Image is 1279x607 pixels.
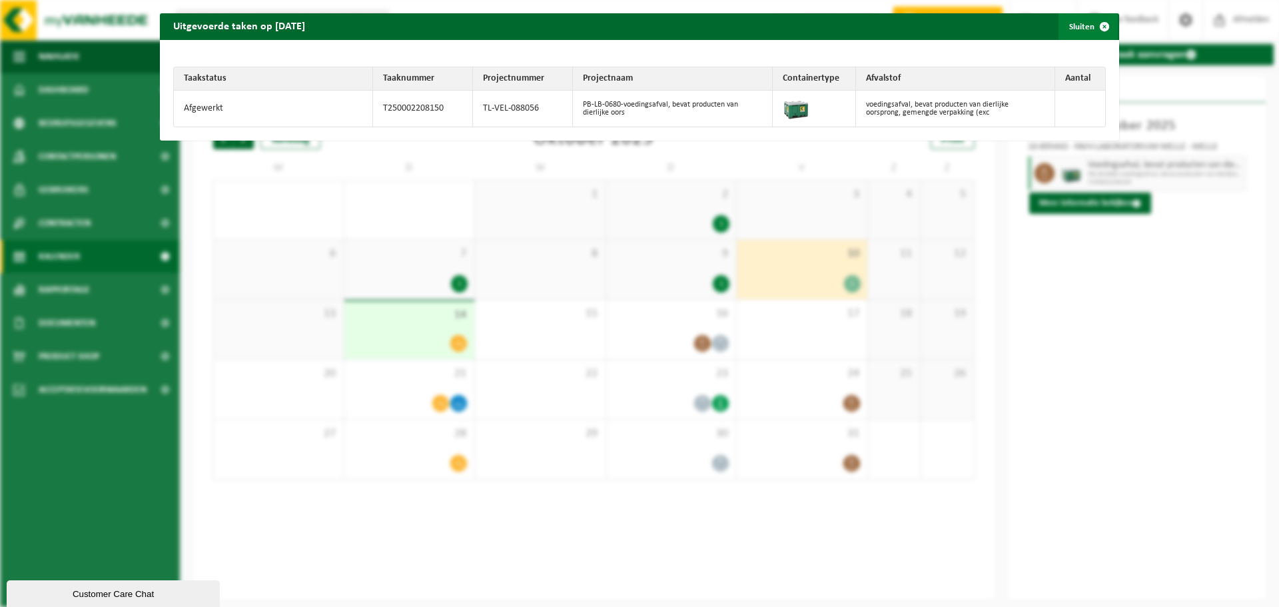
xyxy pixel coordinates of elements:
[773,67,856,91] th: Containertype
[573,67,772,91] th: Projectnaam
[856,67,1055,91] th: Afvalstof
[1059,13,1118,40] button: Sluiten
[174,91,373,127] td: Afgewerkt
[373,91,473,127] td: T250002208150
[573,91,772,127] td: PB-LB-0680-voedingsafval, bevat producten van dierlijke oors
[1055,67,1105,91] th: Aantal
[7,578,222,607] iframe: chat widget
[174,67,373,91] th: Taakstatus
[373,67,473,91] th: Taaknummer
[856,91,1055,127] td: voedingsafval, bevat producten van dierlijke oorsprong, gemengde verpakking (exc
[783,94,809,121] img: PB-LB-0680-HPE-GN-01
[473,91,573,127] td: TL-VEL-088056
[160,13,318,39] h2: Uitgevoerde taken op [DATE]
[473,67,573,91] th: Projectnummer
